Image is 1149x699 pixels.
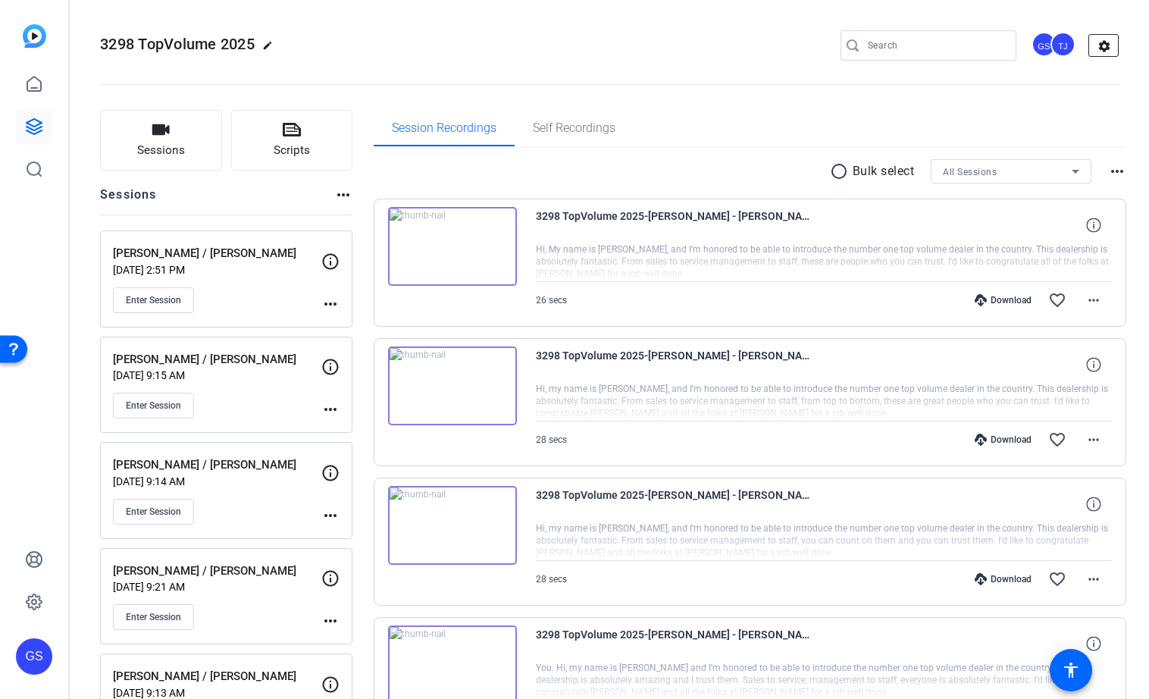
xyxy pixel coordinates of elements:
[967,434,1039,446] div: Download
[113,369,321,381] p: [DATE] 9:15 AM
[1085,291,1103,309] mat-icon: more_horiz
[100,35,255,53] span: 3298 TopVolume 2025
[113,351,321,368] p: [PERSON_NAME] / [PERSON_NAME]
[1085,431,1103,449] mat-icon: more_horiz
[1048,291,1066,309] mat-icon: favorite_border
[1085,570,1103,588] mat-icon: more_horiz
[113,456,321,474] p: [PERSON_NAME] / [PERSON_NAME]
[113,264,321,276] p: [DATE] 2:51 PM
[533,122,615,134] span: Self Recordings
[392,122,496,134] span: Session Recordings
[274,142,310,159] span: Scripts
[1050,32,1075,57] div: TJ
[388,346,517,425] img: thumb-nail
[113,668,321,685] p: [PERSON_NAME] / [PERSON_NAME]
[536,346,816,383] span: 3298 TopVolume 2025-[PERSON_NAME] - [PERSON_NAME] Ford-2025-03-11-10-54-40-475-0
[536,625,816,662] span: 3298 TopVolume 2025-[PERSON_NAME] - [PERSON_NAME] Ford-2025-03-11-10-53-03-910-0
[113,245,321,262] p: [PERSON_NAME] / [PERSON_NAME]
[334,186,352,204] mat-icon: more_horiz
[231,110,353,171] button: Scripts
[830,162,853,180] mat-icon: radio_button_unchecked
[1048,431,1066,449] mat-icon: favorite_border
[536,295,567,306] span: 26 secs
[126,611,181,623] span: Enter Session
[126,506,181,518] span: Enter Session
[388,207,517,286] img: thumb-nail
[321,295,340,313] mat-icon: more_horiz
[23,24,46,48] img: blue-gradient.svg
[1050,32,1077,58] ngx-avatar: T Jacob
[536,574,567,585] span: 28 secs
[967,573,1039,585] div: Download
[126,294,181,306] span: Enter Session
[113,581,321,593] p: [DATE] 9:21 AM
[126,400,181,412] span: Enter Session
[853,162,915,180] p: Bulk select
[321,612,340,630] mat-icon: more_horiz
[113,499,194,525] button: Enter Session
[1108,162,1126,180] mat-icon: more_horiz
[536,207,816,243] span: 3298 TopVolume 2025-[PERSON_NAME] - [PERSON_NAME] Ford-2025-03-11-10-55-32-346-0
[1032,32,1057,57] div: GS
[321,506,340,525] mat-icon: more_horiz
[536,434,567,445] span: 28 secs
[137,142,185,159] span: Sessions
[262,40,280,58] mat-icon: edit
[113,604,194,630] button: Enter Session
[967,294,1039,306] div: Download
[536,486,816,522] span: 3298 TopVolume 2025-[PERSON_NAME] - [PERSON_NAME]-2025-03-11-10-54-00-501-0
[321,400,340,418] mat-icon: more_horiz
[100,186,157,215] h2: Sessions
[16,638,52,675] div: GS
[1089,35,1119,58] mat-icon: settings
[113,287,194,313] button: Enter Session
[388,486,517,565] img: thumb-nail
[943,167,997,177] span: All Sessions
[113,475,321,487] p: [DATE] 9:14 AM
[113,563,321,580] p: [PERSON_NAME] / [PERSON_NAME]
[1032,32,1058,58] ngx-avatar: Greg Smith
[113,687,321,699] p: [DATE] 9:13 AM
[113,393,194,418] button: Enter Session
[1062,661,1080,679] mat-icon: accessibility
[868,36,1004,55] input: Search
[100,110,222,171] button: Sessions
[1048,570,1066,588] mat-icon: favorite_border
